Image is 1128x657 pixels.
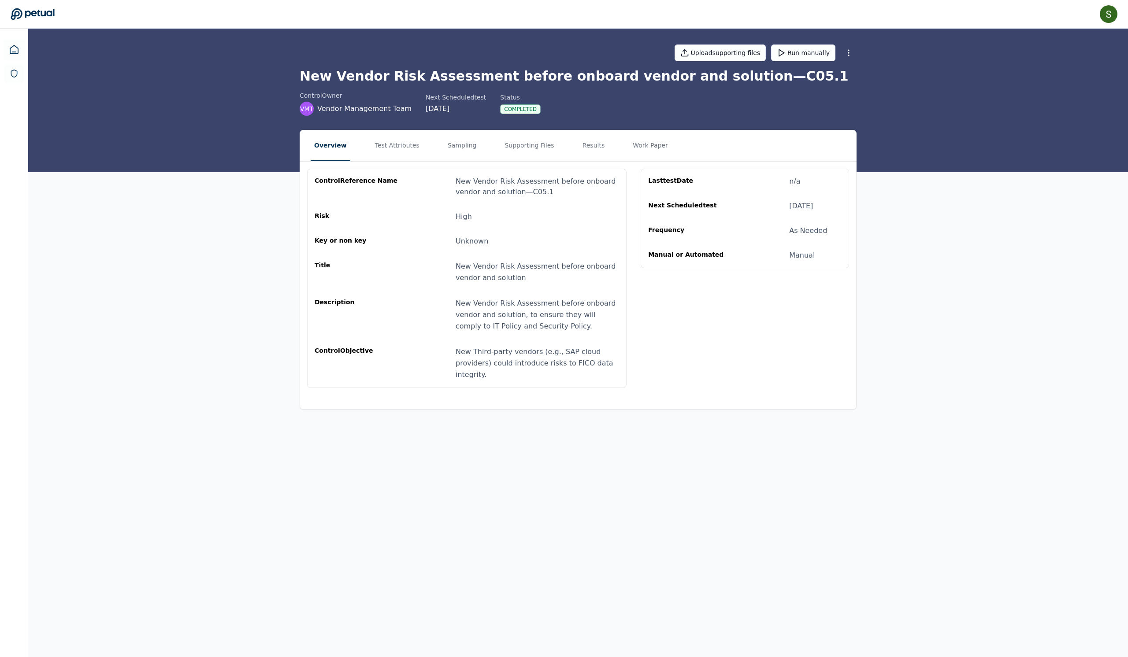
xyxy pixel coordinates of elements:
div: Manual or Automated [648,250,733,261]
div: High [456,211,472,222]
div: New Third-party vendors (e.g., SAP cloud providers) could introduce risks to FICO data integrity. [456,346,619,380]
div: Completed [500,104,541,114]
span: Vendor Management Team [317,103,412,114]
a: SOC [4,64,24,83]
div: [DATE] [426,103,486,114]
button: Sampling [444,130,480,161]
div: New Vendor Risk Assessment before onboard vendor and solution — C05.1 [456,176,619,197]
div: control Objective [315,346,399,380]
a: Dashboard [4,39,25,60]
div: Next Scheduled test [426,93,486,102]
div: Description [315,298,399,332]
div: [DATE] [789,201,813,211]
div: n/a [789,176,800,187]
div: Last test Date [648,176,733,187]
button: Overview [311,130,350,161]
button: More Options [841,45,857,61]
div: Next Scheduled test [648,201,733,211]
div: As Needed [789,225,827,236]
div: Risk [315,211,399,222]
button: Uploadsupporting files [675,44,766,61]
nav: Tabs [300,130,856,161]
div: Status [500,93,541,102]
button: Test Attributes [371,130,423,161]
img: Samuel Tan [1100,5,1117,23]
button: Results [579,130,609,161]
a: Go to Dashboard [11,8,55,20]
div: Manual [789,250,815,261]
h1: New Vendor Risk Assessment before onboard vendor and solution — C05.1 [300,68,857,84]
div: Frequency [648,225,733,236]
span: New Vendor Risk Assessment before onboard vendor and solution [456,262,616,282]
button: Run manually [771,44,835,61]
div: Key or non key [315,236,399,247]
span: VMT [300,104,313,113]
button: Supporting Files [501,130,557,161]
button: Work Paper [629,130,672,161]
div: Title [315,261,399,284]
div: New Vendor Risk Assessment before onboard vendor and solution, to ensure they will comply to IT P... [456,298,619,332]
div: control Reference Name [315,176,399,197]
div: Unknown [456,236,488,247]
div: control Owner [300,91,412,100]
